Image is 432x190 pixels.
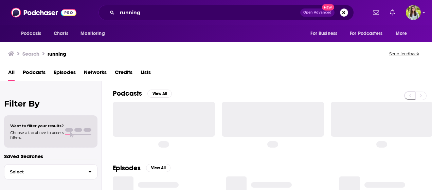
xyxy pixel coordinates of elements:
h3: running [48,51,66,57]
h2: Filter By [4,99,97,109]
button: open menu [306,27,346,40]
button: Select [4,164,97,179]
button: open menu [76,27,113,40]
button: Send feedback [387,51,421,57]
button: Show profile menu [406,5,421,20]
span: Choose a tab above to access filters. [10,130,64,140]
a: Charts [49,27,72,40]
button: open menu [345,27,392,40]
input: Search podcasts, credits, & more... [117,7,300,18]
span: Podcasts [21,29,41,38]
button: View All [147,90,172,98]
a: All [8,67,15,81]
a: Networks [84,67,107,81]
span: For Podcasters [350,29,382,38]
h3: Search [22,51,39,57]
p: Saved Searches [4,153,97,159]
a: Episodes [54,67,76,81]
span: Charts [54,29,68,38]
h2: Episodes [113,164,141,172]
a: EpisodesView All [113,164,170,172]
span: New [322,4,334,11]
a: Show notifications dropdown [370,7,382,18]
h2: Podcasts [113,89,142,98]
img: User Profile [406,5,421,20]
span: For Business [310,29,337,38]
button: Open AdvancedNew [300,8,335,17]
img: Podchaser - Follow, Share and Rate Podcasts [11,6,76,19]
button: open menu [16,27,50,40]
span: Select [4,170,83,174]
span: Open Advanced [303,11,331,14]
span: Monitoring [80,29,105,38]
button: open menu [391,27,416,40]
a: PodcastsView All [113,89,172,98]
button: View All [146,164,170,172]
span: More [396,29,407,38]
span: Want to filter your results? [10,123,64,128]
a: Credits [115,67,132,81]
a: Lists [141,67,151,81]
a: Show notifications dropdown [387,7,398,18]
span: Logged in as meaghanyoungblood [406,5,421,20]
div: Search podcasts, credits, & more... [98,5,354,20]
a: Podcasts [23,67,46,81]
